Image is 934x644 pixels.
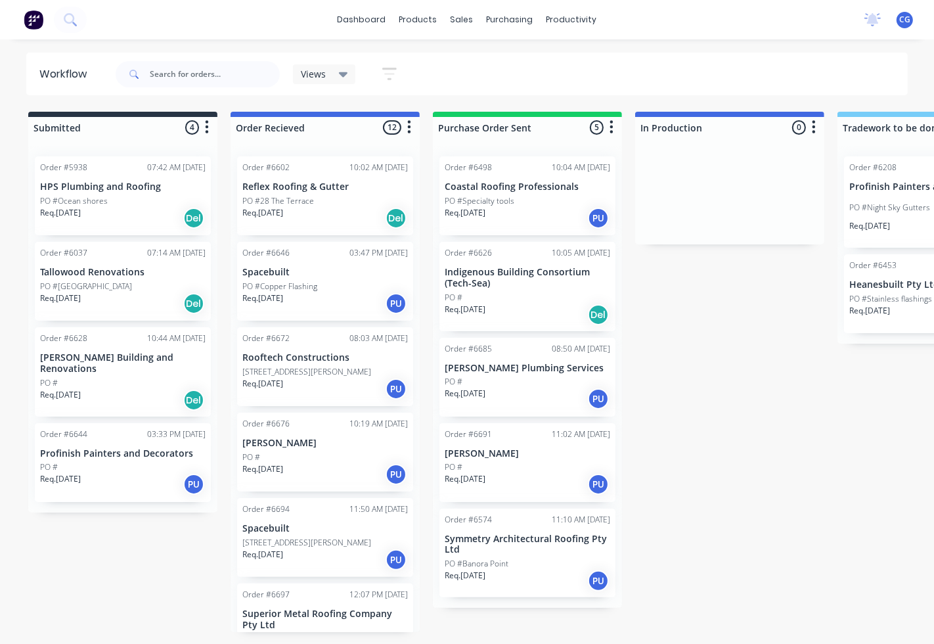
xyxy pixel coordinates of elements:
div: Del [183,208,204,229]
div: 03:47 PM [DATE] [349,247,408,259]
div: 07:14 AM [DATE] [147,247,206,259]
div: Order #6685 [445,343,492,355]
div: PU [588,388,609,409]
div: Order #6644 [40,428,87,440]
div: Order #6676 [242,418,290,430]
div: Order #649810:04 AM [DATE]Coastal Roofing ProfessionalsPO #Specialty toolsReq.[DATE]PU [439,156,615,235]
div: Order #6574 [445,514,492,526]
p: PO #28 The Terrace [242,195,314,207]
div: Order #667208:03 AM [DATE]Rooftech Constructions[STREET_ADDRESS][PERSON_NAME]Req.[DATE]PU [237,327,413,406]
p: Spacebuilt [242,267,408,278]
p: PO #Banora Point [445,558,508,570]
div: 03:33 PM [DATE] [147,428,206,440]
p: Spacebuilt [242,523,408,534]
div: Order #6453 [849,260,897,271]
div: 10:44 AM [DATE] [147,333,206,344]
p: Symmetry Architectural Roofing Pty Ltd [445,534,610,556]
p: Req. [DATE] [445,207,485,219]
p: Req. [DATE] [849,305,890,317]
p: PO #Night Sky Gutters [849,202,930,214]
div: PU [386,464,407,485]
p: Req. [DATE] [40,207,81,219]
div: Order #6628 [40,333,87,344]
div: Order #667610:19 AM [DATE][PERSON_NAME]PO #Req.[DATE]PU [237,413,413,492]
div: Del [183,390,204,411]
div: Order #593807:42 AM [DATE]HPS Plumbing and RoofingPO #Ocean shoresReq.[DATE]Del [35,156,211,235]
div: sales [444,10,480,30]
p: Reflex Roofing & Gutter [242,181,408,193]
div: Order #6626 [445,247,492,259]
div: Order #6694 [242,503,290,515]
p: Req. [DATE] [445,388,485,400]
div: Del [183,293,204,314]
p: Req. [DATE] [445,473,485,485]
div: Order #662810:44 AM [DATE][PERSON_NAME] Building and RenovationsPO #Req.[DATE]Del [35,327,211,417]
p: Req. [DATE] [242,549,283,561]
div: Order #6498 [445,162,492,173]
div: 10:05 AM [DATE] [552,247,610,259]
p: Req. [DATE] [849,220,890,232]
div: Order #662610:05 AM [DATE]Indigenous Building Consortium (Tech-Sea)PO #Req.[DATE]Del [439,242,615,331]
p: [PERSON_NAME] Building and Renovations [40,352,206,375]
p: Tallowood Renovations [40,267,206,278]
img: Factory [24,10,43,30]
div: Del [588,304,609,325]
div: PU [386,379,407,400]
p: PO # [445,461,462,473]
p: [PERSON_NAME] [242,438,408,449]
div: Order #669411:50 AM [DATE]Spacebuilt[STREET_ADDRESS][PERSON_NAME]Req.[DATE]PU [237,498,413,577]
div: Order #668508:50 AM [DATE][PERSON_NAME] Plumbing ServicesPO #Req.[DATE]PU [439,338,615,417]
p: PO # [445,292,462,304]
p: PO #Ocean shores [40,195,108,207]
p: [PERSON_NAME] [445,448,610,459]
div: Order #6691 [445,428,492,440]
p: Req. [DATE] [242,207,283,219]
div: 11:02 AM [DATE] [552,428,610,440]
p: Req. [DATE] [40,473,81,485]
p: PO #[GEOGRAPHIC_DATA] [40,281,132,292]
div: PU [386,293,407,314]
p: Req. [DATE] [242,463,283,475]
p: Req. [DATE] [40,389,81,401]
div: PU [588,208,609,229]
span: CG [899,14,910,26]
p: Req. [DATE] [445,570,485,582]
p: PO #Specialty tools [445,195,514,207]
a: dashboard [331,10,393,30]
div: Del [386,208,407,229]
div: 10:02 AM [DATE] [349,162,408,173]
p: Req. [DATE] [40,292,81,304]
div: Order #6672 [242,333,290,344]
div: Order #603707:14 AM [DATE]Tallowood RenovationsPO #[GEOGRAPHIC_DATA]Req.[DATE]Del [35,242,211,321]
div: 10:19 AM [DATE] [349,418,408,430]
div: Order #6602 [242,162,290,173]
p: Req. [DATE] [242,378,283,390]
p: HPS Plumbing and Roofing [40,181,206,193]
div: PU [183,474,204,495]
div: Workflow [39,66,93,82]
p: Req. [DATE] [445,304,485,315]
p: PO # [445,376,462,388]
div: Order #664403:33 PM [DATE]Profinish Painters and DecoratorsPO #Req.[DATE]PU [35,423,211,502]
p: PO #Stainless flashings [849,293,932,305]
div: 12:07 PM [DATE] [349,589,408,601]
div: 11:10 AM [DATE] [552,514,610,526]
div: Order #6208 [849,162,897,173]
p: Coastal Roofing Professionals [445,181,610,193]
div: products [393,10,444,30]
p: Rooftech Constructions [242,352,408,363]
input: Search for orders... [150,61,280,87]
p: PO #Copper Flashing [242,281,317,292]
div: 07:42 AM [DATE] [147,162,206,173]
p: [STREET_ADDRESS][PERSON_NAME] [242,366,371,378]
div: PU [386,549,407,570]
div: productivity [540,10,604,30]
p: PO # [242,451,260,463]
p: Req. [DATE] [242,292,283,304]
div: 08:03 AM [DATE] [349,333,408,344]
div: Order #660210:02 AM [DATE]Reflex Roofing & GutterPO #28 The TerraceReq.[DATE]Del [237,156,413,235]
div: Order #664603:47 PM [DATE]SpacebuiltPO #Copper FlashingReq.[DATE]PU [237,242,413,321]
p: PO # [40,377,58,389]
div: 08:50 AM [DATE] [552,343,610,355]
p: Profinish Painters and Decorators [40,448,206,459]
